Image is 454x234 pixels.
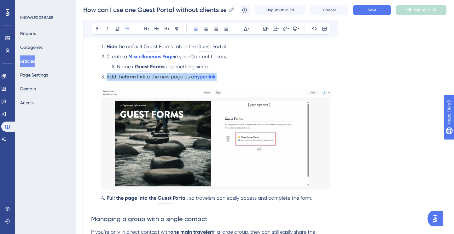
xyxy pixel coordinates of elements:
[187,195,312,201] span: , so travelers can easily access and complete the form.
[194,74,215,80] a: hyperlink
[266,8,294,13] span: Unpublish in EN
[144,43,227,49] span: Guest Forms tab in the Guest Portal.
[20,97,34,108] button: Access
[20,69,48,81] button: Page Settings
[164,64,211,70] span: or something similar.
[20,83,36,94] button: Domain
[428,209,446,228] iframe: UserGuiding AI Assistant Launcher
[145,74,194,80] span: to the new page as a
[174,54,227,60] span: in your Content Library.
[128,54,174,60] a: Miscellaneous Page
[396,5,446,15] button: Publish in EN
[353,5,391,15] button: Save
[107,195,187,201] strong: Pull the page into the Guest Portal
[414,8,436,13] span: Publish in EN
[117,64,135,70] span: Name it
[215,74,217,80] span: .
[310,5,348,15] button: Cancel
[125,74,145,80] strong: form link
[91,215,207,223] span: Managing a group with a single contact
[107,54,127,60] span: Create a
[20,28,36,39] button: Reports
[135,64,164,70] strong: Guest Forms
[83,5,226,14] input: Article Name
[20,42,43,53] button: Categories
[117,43,143,49] span: the default
[107,74,125,80] span: Add the
[255,5,305,15] button: Unpublish in EN
[323,8,336,13] span: Cancel
[20,15,53,20] div: KNOWLEDGE BASE
[15,2,39,9] span: Need Help?
[107,43,117,49] strong: Hide
[368,8,376,13] span: Save
[20,55,35,67] button: Articles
